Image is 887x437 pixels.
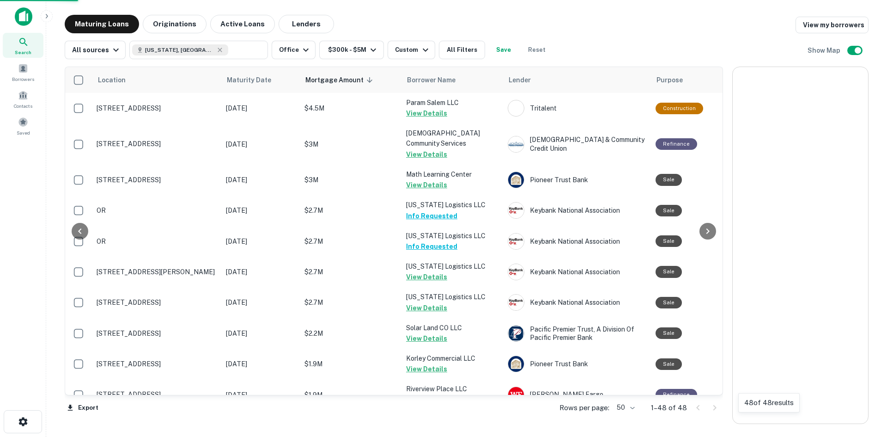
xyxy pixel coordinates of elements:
img: picture [508,387,524,403]
p: [DATE] [226,328,295,339]
a: Search [3,33,43,58]
p: [STREET_ADDRESS] [97,329,217,338]
iframe: Chat Widget [841,363,887,407]
th: Maturity Date [221,67,300,93]
a: Borrowers [3,60,43,85]
p: [US_STATE] Logistics LLC [406,261,498,271]
button: View Details [406,149,447,160]
p: [STREET_ADDRESS] [97,360,217,368]
p: $1.9M [304,390,397,400]
a: Contacts [3,86,43,111]
img: picture [508,356,524,372]
div: This loan purpose was for construction [656,103,703,114]
button: View Details [406,179,447,191]
div: [PERSON_NAME] Fargo [508,387,646,403]
a: Saved [3,113,43,138]
p: Rows per page: [559,402,609,413]
button: Info Requested [406,210,457,222]
button: Originations [143,15,207,33]
p: $2.7M [304,205,397,215]
img: picture [508,326,524,341]
button: Info Requested [406,241,457,252]
div: Sale [656,297,682,308]
button: Maturing Loans [65,15,139,33]
p: [DATE] [226,103,295,113]
button: Office [272,41,316,59]
p: Solar Land CO LLC [406,323,498,333]
div: Pioneer Trust Bank [508,356,646,372]
p: OR [97,237,217,246]
span: Maturity Date [227,74,283,86]
button: View Details [406,302,447,314]
th: Borrower Name [401,67,503,93]
p: Riverview Place LLC [406,384,498,394]
p: $1.9M [304,359,397,369]
button: View Details [406,108,447,119]
div: This loan purpose was for refinancing [656,138,697,150]
p: [US_STATE] Logistics LLC [406,200,498,210]
p: [US_STATE] Logistics LLC [406,231,498,241]
p: [US_STATE] Logistics LLC [406,292,498,302]
span: Contacts [14,102,32,110]
div: Keybank National Association [508,202,646,219]
p: Math Learning Center [406,169,498,179]
p: 48 of 48 results [744,397,794,408]
img: picture [508,295,524,310]
div: [DEMOGRAPHIC_DATA] & Community Credit Union [508,135,646,152]
div: Keybank National Association [508,233,646,250]
button: View Details [406,271,447,283]
img: picture [508,203,524,218]
div: This loan purpose was for refinancing [656,389,697,400]
div: Pacific Premier Trust, A Division Of Pacific Premier Bank [508,325,646,342]
p: [STREET_ADDRESS] [97,140,217,148]
th: Location [92,67,221,93]
h6: Show Map [808,45,842,55]
p: Korley Commercial LLC [406,353,498,363]
button: Active Loans [210,15,275,33]
div: Tritalent [508,100,646,117]
p: [DATE] [226,390,295,400]
img: picture [508,264,524,280]
th: Purpose [651,67,727,93]
div: Sale [656,327,682,339]
th: Mortgage Amount [300,67,401,93]
div: 50 [613,401,636,414]
p: [STREET_ADDRESS] [97,176,217,184]
div: Sale [656,235,682,247]
img: picture [508,172,524,188]
p: $2.7M [304,236,397,246]
button: Export [65,401,101,415]
div: Sale [656,266,682,277]
p: [STREET_ADDRESS] [97,390,217,399]
p: [DATE] [226,175,295,185]
div: All sources [72,44,122,55]
p: [DEMOGRAPHIC_DATA] Community Services [406,128,498,148]
div: 0 0 [733,67,868,424]
button: Custom [388,41,435,59]
p: $2.7M [304,267,397,277]
div: Pioneer Trust Bank [508,172,646,188]
span: [US_STATE], [GEOGRAPHIC_DATA] [145,46,214,54]
p: [STREET_ADDRESS] [97,298,217,307]
img: picture [508,100,524,116]
p: $3M [304,175,397,185]
button: View Details [406,363,447,375]
div: Sale [656,358,682,370]
span: Purpose [656,74,683,86]
button: All sources [65,41,126,59]
p: Param Salem LLC [406,98,498,108]
p: $3M [304,139,397,149]
span: Lender [509,74,531,86]
button: Save your search to get updates of matches that match your search criteria. [489,41,518,59]
p: [STREET_ADDRESS] [97,104,217,112]
p: [STREET_ADDRESS][PERSON_NAME] [97,268,217,276]
div: Keybank National Association [508,264,646,280]
span: Search [15,49,31,56]
button: View Details [406,394,447,406]
button: Reset [522,41,552,59]
p: [DATE] [226,236,295,246]
p: OR [97,206,217,215]
p: $4.5M [304,103,397,113]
